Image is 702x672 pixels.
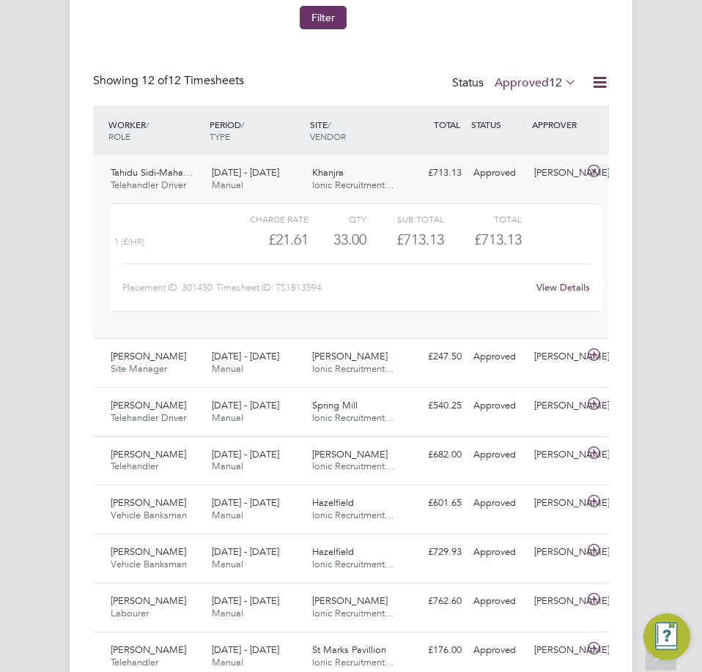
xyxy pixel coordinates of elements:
div: £713.13 [407,161,468,185]
span: [PERSON_NAME] [312,448,388,460]
span: [PERSON_NAME] [111,594,186,607]
span: Telehandler [111,656,158,668]
span: Ionic Recruitment… [312,509,394,521]
div: APPROVER [528,111,589,138]
span: [DATE] - [DATE] [212,448,279,460]
span: [PERSON_NAME] [111,350,186,362]
span: [PERSON_NAME] [111,448,186,460]
span: Ionic Recruitment… [312,607,394,619]
span: 12 of [141,73,168,88]
span: [PERSON_NAME] [111,643,186,656]
div: Approved [468,638,528,662]
a: View Details [536,281,590,294]
span: Ionic Recruitment… [312,179,394,191]
span: Khanjra [312,166,344,179]
div: PERIOD [206,111,307,149]
div: £682.00 [407,443,468,467]
div: 33.00 [308,228,366,252]
span: / [241,119,244,130]
div: [PERSON_NAME] [528,161,589,185]
div: £762.60 [407,589,468,613]
div: QTY [308,210,366,228]
span: 12 Timesheets [141,73,244,88]
label: Approved [495,75,577,90]
span: Vehicle Banksman [111,509,187,521]
span: / [328,119,330,130]
div: Charge rate [231,210,308,228]
div: £176.00 [407,638,468,662]
span: Manual [212,558,243,570]
div: Showing [93,73,247,89]
div: Approved [468,589,528,613]
div: £540.25 [407,394,468,418]
span: Ionic Recruitment… [312,362,394,375]
span: 12 [549,75,562,90]
span: [DATE] - [DATE] [212,496,279,509]
span: Labourer [111,607,149,619]
div: Approved [468,345,528,369]
span: TYPE [210,130,230,142]
div: [PERSON_NAME] [528,638,589,662]
span: Vehicle Banksman [111,558,187,570]
span: Manual [212,411,243,424]
span: St Marks Pavillion [312,643,386,656]
span: 1 (£/HR) [114,236,144,247]
div: Placement ID: 301450 [122,276,216,299]
div: Approved [468,491,528,515]
span: Manual [212,509,243,521]
div: [PERSON_NAME] [528,345,589,369]
div: Sub Total [366,210,444,228]
div: [PERSON_NAME] [528,491,589,515]
span: Tahidu Sidi-Maha… [111,166,193,179]
span: [DATE] - [DATE] [212,350,279,362]
span: [DATE] - [DATE] [212,594,279,607]
span: Hazelfield [312,496,354,509]
span: [DATE] - [DATE] [212,643,279,656]
span: Ionic Recruitment… [312,411,394,424]
button: Filter [300,6,347,29]
span: Ionic Recruitment… [312,656,394,668]
div: SITE [306,111,407,149]
div: WORKER [105,111,206,149]
span: Manual [212,607,243,619]
span: [DATE] - [DATE] [212,166,279,179]
span: Ionic Recruitment… [312,460,394,472]
span: Manual [212,460,243,472]
button: Engage Resource Center [643,613,690,660]
div: STATUS [468,111,528,138]
div: £21.61 [231,228,308,252]
span: Manual [212,179,243,191]
span: VENDOR [310,130,346,142]
div: Approved [468,443,528,467]
span: £713.13 [474,231,522,248]
span: Telehandler [111,460,158,472]
div: £601.65 [407,491,468,515]
span: [PERSON_NAME] [111,399,186,411]
div: Total [444,210,522,228]
span: [DATE] - [DATE] [212,545,279,558]
span: [PERSON_NAME] [111,496,186,509]
span: / [146,119,149,130]
div: Approved [468,161,528,185]
span: Hazelfield [312,545,354,558]
span: [PERSON_NAME] [312,350,388,362]
div: Approved [468,394,528,418]
div: £713.13 [366,228,444,252]
span: Telehandler Driver [111,179,186,191]
div: [PERSON_NAME] [528,443,589,467]
div: Approved [468,540,528,564]
span: ROLE [108,130,130,142]
div: [PERSON_NAME] [528,589,589,613]
span: Manual [212,656,243,668]
span: Manual [212,362,243,375]
div: Status [452,73,580,94]
span: Telehandler Driver [111,411,186,424]
div: £247.50 [407,345,468,369]
div: Timesheet ID: TS1813594 [216,276,535,299]
div: [PERSON_NAME] [528,394,589,418]
span: Spring Mill [312,399,358,411]
span: Site Manager [111,362,167,375]
div: £729.93 [407,540,468,564]
span: [DATE] - [DATE] [212,399,279,411]
span: Ionic Recruitment… [312,558,394,570]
